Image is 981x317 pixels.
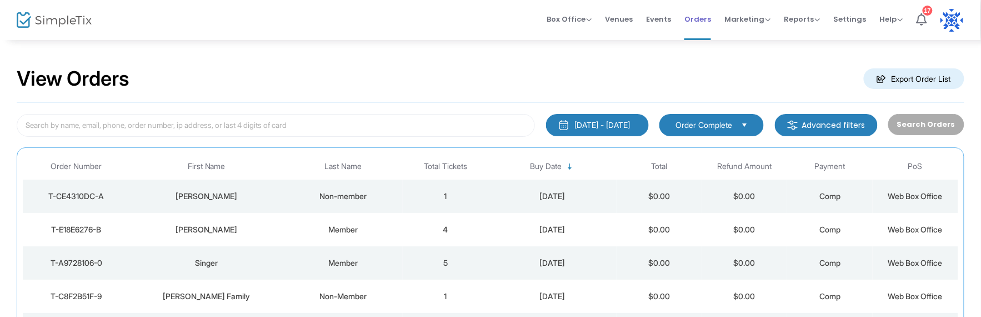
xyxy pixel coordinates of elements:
[834,5,867,33] span: Settings
[617,280,702,313] td: $0.00
[908,162,923,171] span: PoS
[888,258,943,268] span: Web Box Office
[403,246,488,280] td: 5
[775,114,878,136] m-button: Advanced filters
[132,191,281,202] div: Dorie Lang
[702,246,788,280] td: $0.00
[888,191,943,201] span: Web Box Office
[787,120,798,131] img: filter
[702,180,788,213] td: $0.00
[558,120,569,131] img: monthly
[864,68,964,89] m-button: Export Order List
[675,120,732,131] span: Order Complete
[737,119,752,131] button: Select
[491,257,614,269] div: 9/22/2025
[702,280,788,313] td: $0.00
[724,14,771,24] span: Marketing
[702,153,788,180] th: Refund Amount
[26,291,127,302] div: T-C8F2B51F-9
[17,67,129,91] h2: View Orders
[491,291,614,302] div: 9/22/2025
[51,162,102,171] span: Order Number
[132,224,281,235] div: Denker
[819,291,840,301] span: Comp
[646,5,671,33] span: Events
[26,257,127,269] div: T-A9728106-0
[26,191,127,202] div: T-CE4310DC-A
[132,257,281,269] div: Singer
[286,224,400,235] div: Member
[26,224,127,235] div: T-E18E6276-B
[17,114,535,137] input: Search by name, email, phone, order number, ip address, or last 4 digits of card
[888,291,943,301] span: Web Box Office
[819,225,840,234] span: Comp
[605,5,633,33] span: Venues
[702,213,788,246] td: $0.00
[530,162,562,171] span: Buy Date
[286,291,400,302] div: Non-Member
[684,5,711,33] span: Orders
[815,162,845,171] span: Payment
[286,191,400,202] div: Non-member
[403,280,488,313] td: 1
[547,14,592,24] span: Box Office
[546,114,649,136] button: [DATE] - [DATE]
[491,191,614,202] div: 9/22/2025
[403,180,488,213] td: 1
[188,162,226,171] span: First Name
[403,213,488,246] td: 4
[132,291,281,302] div: Heller Family
[403,153,488,180] th: Total Tickets
[784,14,820,24] span: Reports
[888,225,943,234] span: Web Box Office
[617,246,702,280] td: $0.00
[819,258,840,268] span: Comp
[286,257,400,269] div: Member
[617,213,702,246] td: $0.00
[575,120,630,131] div: [DATE] - [DATE]
[617,180,702,213] td: $0.00
[565,162,574,171] span: Sortable
[324,162,362,171] span: Last Name
[819,191,840,201] span: Comp
[923,6,933,16] div: 17
[617,153,702,180] th: Total
[491,224,614,235] div: 9/22/2025
[880,14,903,24] span: Help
